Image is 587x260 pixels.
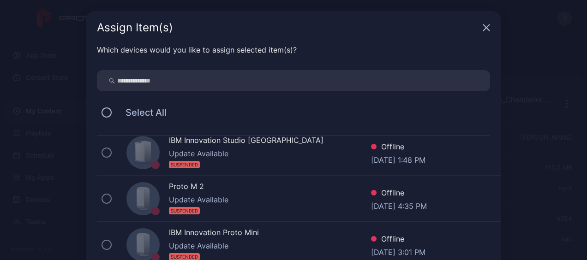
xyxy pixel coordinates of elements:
[371,187,427,201] div: Offline
[169,240,371,251] div: Update Available
[169,227,371,240] div: IBM Innovation Proto Mini
[371,201,427,210] div: [DATE] 4:35 PM
[116,107,167,118] span: Select All
[169,181,371,194] div: Proto M 2
[169,148,371,159] div: Update Available
[371,233,425,247] div: Offline
[169,135,371,148] div: IBM Innovation Studio [GEOGRAPHIC_DATA]
[169,194,371,205] div: Update Available
[371,247,425,256] div: [DATE] 3:01 PM
[169,161,200,168] div: SUSPENDED
[97,22,479,33] div: Assign Item(s)
[97,44,490,55] div: Which devices would you like to assign selected item(s)?
[169,207,200,214] div: SUSPENDED
[371,141,425,154] div: Offline
[371,154,425,164] div: [DATE] 1:48 PM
